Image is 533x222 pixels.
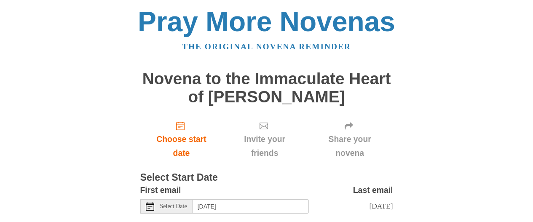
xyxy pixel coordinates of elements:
span: Invite your friends [231,132,298,160]
h1: Novena to the Immaculate Heart of [PERSON_NAME] [140,70,393,106]
span: Select Date [160,203,187,209]
span: Share your novena [315,132,385,160]
h3: Select Start Date [140,172,393,183]
label: First email [140,183,181,197]
span: Choose start date [149,132,214,160]
div: Click "Next" to confirm your start date first. [307,114,393,164]
div: Click "Next" to confirm your start date first. [222,114,306,164]
a: Pray More Novenas [138,6,395,37]
a: Choose start date [140,114,223,164]
a: The original novena reminder [182,42,351,51]
span: [DATE] [369,202,393,210]
label: Last email [353,183,393,197]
